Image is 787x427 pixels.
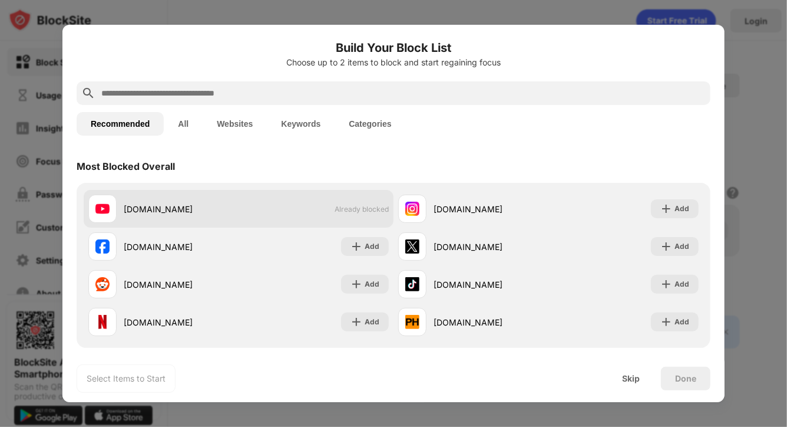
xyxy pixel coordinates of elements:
[405,202,419,216] img: favicons
[335,112,405,136] button: Categories
[674,316,689,328] div: Add
[405,277,419,291] img: favicons
[77,58,710,67] div: Choose up to 2 items to block and start regaining focus
[267,112,335,136] button: Keywords
[674,203,689,215] div: Add
[365,316,379,328] div: Add
[365,241,379,252] div: Add
[365,278,379,290] div: Add
[405,315,419,329] img: favicons
[674,241,689,252] div: Add
[434,241,548,253] div: [DOMAIN_NAME]
[77,112,164,136] button: Recommended
[124,203,239,215] div: [DOMAIN_NAME]
[434,316,548,329] div: [DOMAIN_NAME]
[77,160,175,172] div: Most Blocked Overall
[405,239,419,254] img: favicons
[81,86,95,100] img: search.svg
[434,203,548,215] div: [DOMAIN_NAME]
[622,374,640,383] div: Skip
[203,112,267,136] button: Websites
[164,112,203,136] button: All
[124,316,239,329] div: [DOMAIN_NAME]
[95,277,110,291] img: favicons
[674,278,689,290] div: Add
[87,373,166,385] div: Select Items to Start
[675,374,696,383] div: Done
[95,315,110,329] img: favicons
[124,241,239,253] div: [DOMAIN_NAME]
[124,278,239,291] div: [DOMAIN_NAME]
[95,239,110,254] img: favicons
[77,39,710,57] h6: Build Your Block List
[95,202,110,216] img: favicons
[434,278,548,291] div: [DOMAIN_NAME]
[335,205,389,213] span: Already blocked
